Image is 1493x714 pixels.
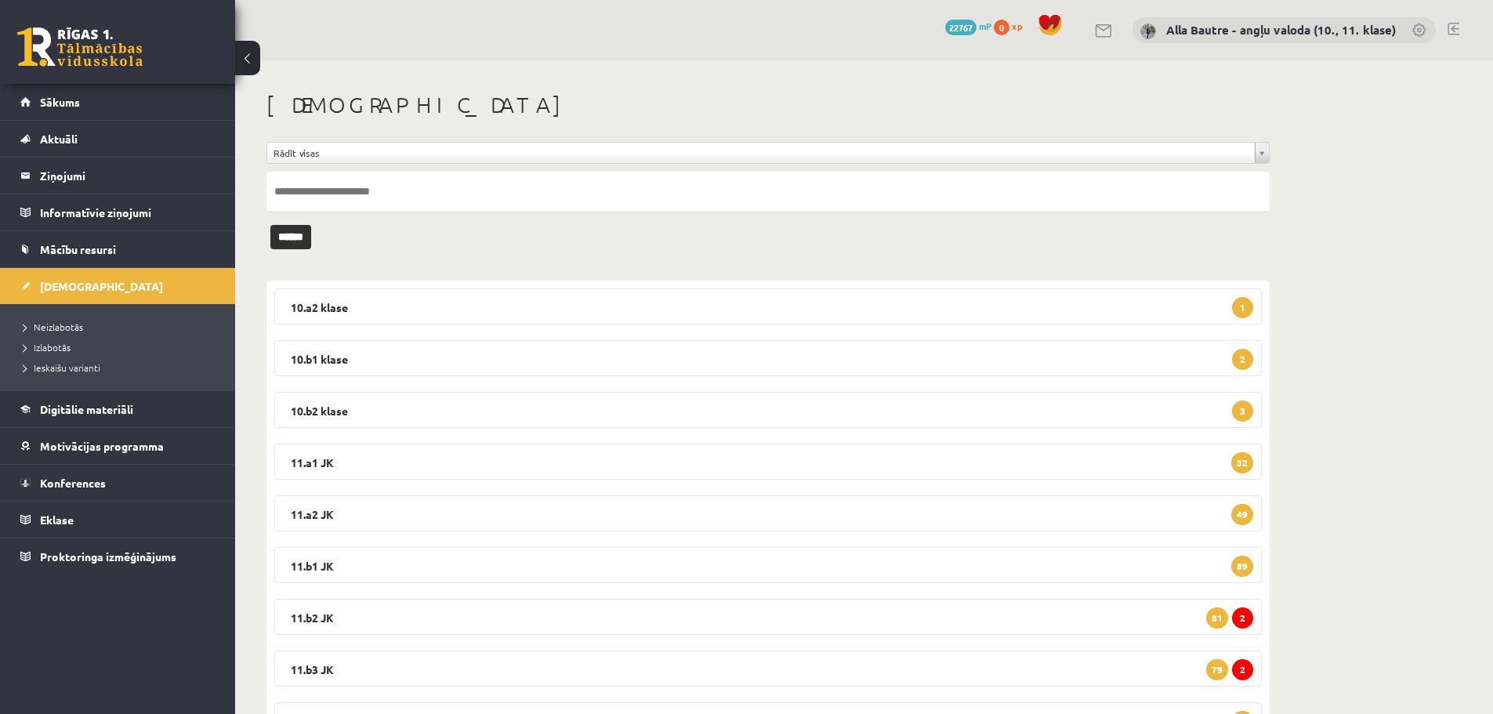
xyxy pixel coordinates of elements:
span: Konferences [40,476,106,490]
a: Sākums [20,84,216,120]
span: 22767 [945,20,977,35]
legend: Informatīvie ziņojumi [40,194,216,230]
legend: Ziņojumi [40,158,216,194]
span: Proktoringa izmēģinājums [40,549,176,564]
span: 1 [1232,297,1253,318]
span: Aktuāli [40,132,78,146]
span: 2 [1232,659,1253,680]
legend: 11.b2 JK [274,599,1262,635]
span: xp [1012,20,1022,32]
a: Ziņojumi [20,158,216,194]
a: Konferences [20,465,216,501]
legend: 10.a2 klase [274,288,1262,324]
legend: 10.b2 klase [274,392,1262,428]
span: 89 [1231,556,1253,577]
span: Rādīt visas [274,143,1248,163]
span: Izlabotās [24,341,71,353]
span: 49 [1231,504,1253,525]
a: Motivācijas programma [20,428,216,464]
a: Mācību resursi [20,231,216,267]
span: Motivācijas programma [40,439,164,453]
a: Alla Bautre - angļu valoda (10., 11. klase) [1166,22,1396,38]
a: Ieskaišu varianti [24,361,219,375]
a: Proktoringa izmēģinājums [20,538,216,574]
span: 2 [1232,349,1253,370]
span: 32 [1231,452,1253,473]
a: Neizlabotās [24,320,219,334]
span: 79 [1206,659,1228,680]
legend: 10.b1 klase [274,340,1262,376]
span: 3 [1232,400,1253,422]
span: 2 [1232,607,1253,629]
span: Ieskaišu varianti [24,361,100,374]
span: Digitālie materiāli [40,402,133,416]
span: Mācību resursi [40,242,116,256]
a: Eklase [20,502,216,538]
span: mP [979,20,991,32]
legend: 11.a1 JK [274,444,1262,480]
legend: 11.b1 JK [274,547,1262,583]
h1: [DEMOGRAPHIC_DATA] [266,92,1270,118]
span: 81 [1206,607,1228,629]
span: Neizlabotās [24,321,83,333]
a: Digitālie materiāli [20,391,216,427]
a: Rīgas 1. Tālmācības vidusskola [17,27,143,67]
a: Aktuāli [20,121,216,157]
span: Sākums [40,95,80,109]
span: 0 [994,20,1009,35]
legend: 11.a2 JK [274,495,1262,531]
legend: 11.b3 JK [274,651,1262,687]
a: 22767 mP [945,20,991,32]
span: [DEMOGRAPHIC_DATA] [40,279,163,293]
a: Rādīt visas [267,143,1269,163]
img: Alla Bautre - angļu valoda (10., 11. klase) [1140,24,1156,39]
a: 0 xp [994,20,1030,32]
a: [DEMOGRAPHIC_DATA] [20,268,216,304]
span: Eklase [40,513,74,527]
a: Izlabotās [24,340,219,354]
a: Informatīvie ziņojumi [20,194,216,230]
